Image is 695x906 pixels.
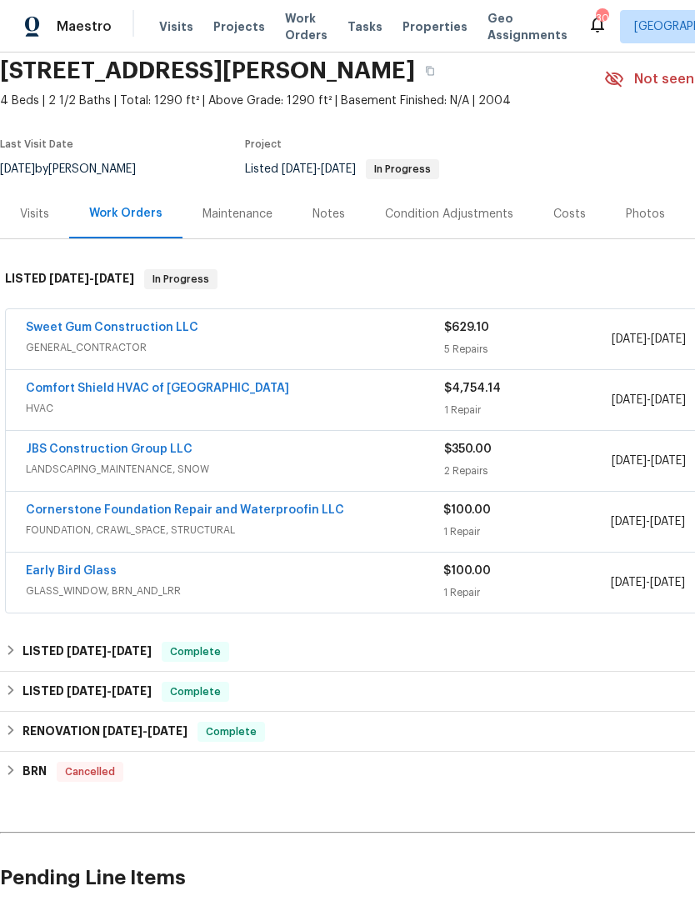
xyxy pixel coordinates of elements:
[367,164,437,174] span: In Progress
[49,273,89,284] span: [DATE]
[443,584,610,601] div: 1 Repair
[444,322,489,333] span: $629.10
[612,392,686,408] span: -
[26,504,344,516] a: Cornerstone Foundation Repair and Waterproofin LLC
[347,21,382,33] span: Tasks
[89,205,162,222] div: Work Orders
[26,522,443,538] span: FOUNDATION, CRAWL_SPACE, STRUCTURAL
[146,271,216,288] span: In Progress
[26,339,444,356] span: GENERAL_CONTRACTOR
[26,583,443,599] span: GLASS_WINDOW, BRN_AND_LRR
[22,642,152,662] h6: LISTED
[147,725,187,737] span: [DATE]
[22,722,187,742] h6: RENOVATION
[651,455,686,467] span: [DATE]
[112,645,152,657] span: [DATE]
[612,333,647,345] span: [DATE]
[102,725,187,737] span: -
[612,394,647,406] span: [DATE]
[163,643,227,660] span: Complete
[94,273,134,284] span: [DATE]
[213,18,265,35] span: Projects
[22,682,152,702] h6: LISTED
[553,206,586,223] div: Costs
[612,331,686,348] span: -
[321,163,356,175] span: [DATE]
[159,18,193,35] span: Visits
[67,685,152,697] span: -
[650,577,685,588] span: [DATE]
[443,523,610,540] div: 1 Repair
[5,269,134,289] h6: LISTED
[26,383,289,394] a: Comfort Shield HVAC of [GEOGRAPHIC_DATA]
[26,322,198,333] a: Sweet Gum Construction LLC
[650,516,685,528] span: [DATE]
[282,163,317,175] span: [DATE]
[26,565,117,577] a: Early Bird Glass
[163,683,227,700] span: Complete
[487,10,567,43] span: Geo Assignments
[444,383,501,394] span: $4,754.14
[444,402,612,418] div: 1 Repair
[20,206,49,223] div: Visits
[245,139,282,149] span: Project
[202,206,272,223] div: Maintenance
[443,565,491,577] span: $100.00
[22,762,47,782] h6: BRN
[26,461,444,478] span: LANDSCAPING_MAINTENANCE, SNOW
[385,206,513,223] div: Condition Adjustments
[612,453,686,469] span: -
[444,463,612,479] div: 2 Repairs
[415,56,445,86] button: Copy Address
[443,504,491,516] span: $100.00
[58,763,122,780] span: Cancelled
[651,333,686,345] span: [DATE]
[245,163,439,175] span: Listed
[67,645,107,657] span: [DATE]
[444,443,492,455] span: $350.00
[312,206,345,223] div: Notes
[626,206,665,223] div: Photos
[611,513,685,530] span: -
[444,341,612,358] div: 5 Repairs
[49,273,134,284] span: -
[651,394,686,406] span: [DATE]
[57,18,112,35] span: Maestro
[611,516,646,528] span: [DATE]
[67,645,152,657] span: -
[26,443,192,455] a: JBS Construction Group LLC
[102,725,142,737] span: [DATE]
[199,723,263,740] span: Complete
[596,10,607,27] div: 30
[611,574,685,591] span: -
[285,10,327,43] span: Work Orders
[26,400,444,417] span: HVAC
[282,163,356,175] span: -
[67,685,107,697] span: [DATE]
[612,455,647,467] span: [DATE]
[611,577,646,588] span: [DATE]
[402,18,467,35] span: Properties
[112,685,152,697] span: [DATE]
